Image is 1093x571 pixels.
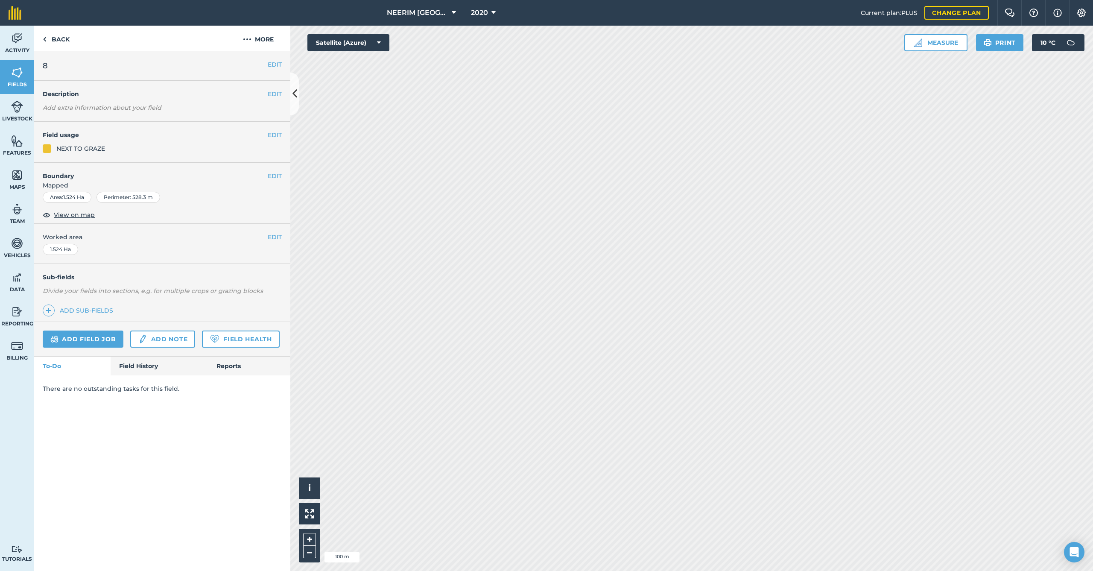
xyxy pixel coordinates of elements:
img: svg+xml;base64,PD94bWwgdmVyc2lvbj0iMS4wIiBlbmNvZGluZz0idXRmLTgiPz4KPCEtLSBHZW5lcmF0b3I6IEFkb2JlIE... [11,100,23,113]
div: Perimeter : 528.3 m [96,192,160,203]
a: Field History [111,357,207,375]
img: svg+xml;base64,PHN2ZyB4bWxucz0iaHR0cDovL3d3dy53My5vcmcvMjAwMC9zdmciIHdpZHRoPSI1NiIgaGVpZ2h0PSI2MC... [11,66,23,79]
img: fieldmargin Logo [9,6,21,20]
img: svg+xml;base64,PHN2ZyB4bWxucz0iaHR0cDovL3d3dy53My5vcmcvMjAwMC9zdmciIHdpZHRoPSIxNCIgaGVpZ2h0PSIyNC... [46,305,52,316]
img: Ruler icon [914,38,922,47]
img: svg+xml;base64,PD94bWwgdmVyc2lvbj0iMS4wIiBlbmNvZGluZz0idXRmLTgiPz4KPCEtLSBHZW5lcmF0b3I6IEFkb2JlIE... [11,237,23,250]
img: svg+xml;base64,PD94bWwgdmVyc2lvbj0iMS4wIiBlbmNvZGluZz0idXRmLTgiPz4KPCEtLSBHZW5lcmF0b3I6IEFkb2JlIE... [11,305,23,318]
img: A question mark icon [1029,9,1039,17]
span: Mapped [34,181,290,190]
img: svg+xml;base64,PD94bWwgdmVyc2lvbj0iMS4wIiBlbmNvZGluZz0idXRmLTgiPz4KPCEtLSBHZW5lcmF0b3I6IEFkb2JlIE... [11,203,23,216]
h4: Description [43,89,282,99]
button: Print [976,34,1024,51]
button: EDIT [268,171,282,181]
button: 10 °C [1032,34,1084,51]
img: svg+xml;base64,PD94bWwgdmVyc2lvbj0iMS4wIiBlbmNvZGluZz0idXRmLTgiPz4KPCEtLSBHZW5lcmF0b3I6IEFkb2JlIE... [11,545,23,553]
span: NEERIM [GEOGRAPHIC_DATA] [387,8,448,18]
h4: Field usage [43,130,268,140]
img: svg+xml;base64,PHN2ZyB4bWxucz0iaHR0cDovL3d3dy53My5vcmcvMjAwMC9zdmciIHdpZHRoPSIxOSIgaGVpZ2h0PSIyNC... [984,38,992,48]
div: NEXT TO GRAZE [56,144,105,153]
span: 10 ° C [1040,34,1055,51]
a: To-Do [34,357,111,375]
div: Area : 1.524 Ha [43,192,91,203]
button: EDIT [268,232,282,242]
a: Add note [130,331,195,348]
h4: Boundary [34,163,268,181]
img: svg+xml;base64,PHN2ZyB4bWxucz0iaHR0cDovL3d3dy53My5vcmcvMjAwMC9zdmciIHdpZHRoPSIxOCIgaGVpZ2h0PSIyNC... [43,210,50,220]
button: EDIT [268,60,282,69]
button: i [299,477,320,499]
span: View on map [54,210,95,220]
img: svg+xml;base64,PHN2ZyB4bWxucz0iaHR0cDovL3d3dy53My5vcmcvMjAwMC9zdmciIHdpZHRoPSI1NiIgaGVpZ2h0PSI2MC... [11,135,23,147]
a: Change plan [924,6,989,20]
button: Measure [904,34,967,51]
p: There are no outstanding tasks for this field. [43,384,282,393]
div: Open Intercom Messenger [1064,542,1084,562]
button: View on map [43,210,95,220]
button: + [303,533,316,546]
a: Reports [208,357,290,375]
a: Field Health [202,331,279,348]
img: svg+xml;base64,PD94bWwgdmVyc2lvbj0iMS4wIiBlbmNvZGluZz0idXRmLTgiPz4KPCEtLSBHZW5lcmF0b3I6IEFkb2JlIE... [138,334,147,344]
img: svg+xml;base64,PHN2ZyB4bWxucz0iaHR0cDovL3d3dy53My5vcmcvMjAwMC9zdmciIHdpZHRoPSI1NiIgaGVpZ2h0PSI2MC... [11,169,23,182]
button: EDIT [268,89,282,99]
a: Add field job [43,331,123,348]
a: Back [34,26,78,51]
img: svg+xml;base64,PD94bWwgdmVyc2lvbj0iMS4wIiBlbmNvZGluZz0idXRmLTgiPz4KPCEtLSBHZW5lcmF0b3I6IEFkb2JlIE... [11,271,23,284]
em: Add extra information about your field [43,104,161,111]
img: svg+xml;base64,PHN2ZyB4bWxucz0iaHR0cDovL3d3dy53My5vcmcvMjAwMC9zdmciIHdpZHRoPSIxNyIgaGVpZ2h0PSIxNy... [1053,8,1062,18]
span: Worked area [43,232,282,242]
button: Satellite (Azure) [307,34,389,51]
img: Two speech bubbles overlapping with the left bubble in the forefront [1005,9,1015,17]
button: EDIT [268,130,282,140]
a: Add sub-fields [43,305,117,316]
span: 2020 [471,8,488,18]
img: svg+xml;base64,PD94bWwgdmVyc2lvbj0iMS4wIiBlbmNvZGluZz0idXRmLTgiPz4KPCEtLSBHZW5lcmF0b3I6IEFkb2JlIE... [11,340,23,352]
button: – [303,546,316,558]
img: svg+xml;base64,PD94bWwgdmVyc2lvbj0iMS4wIiBlbmNvZGluZz0idXRmLTgiPz4KPCEtLSBHZW5lcmF0b3I6IEFkb2JlIE... [1062,34,1079,51]
img: svg+xml;base64,PD94bWwgdmVyc2lvbj0iMS4wIiBlbmNvZGluZz0idXRmLTgiPz4KPCEtLSBHZW5lcmF0b3I6IEFkb2JlIE... [11,32,23,45]
img: svg+xml;base64,PHN2ZyB4bWxucz0iaHR0cDovL3d3dy53My5vcmcvMjAwMC9zdmciIHdpZHRoPSIyMCIgaGVpZ2h0PSIyNC... [243,34,251,44]
button: More [226,26,290,51]
div: 1.524 Ha [43,244,78,255]
img: A cog icon [1076,9,1087,17]
img: svg+xml;base64,PHN2ZyB4bWxucz0iaHR0cDovL3d3dy53My5vcmcvMjAwMC9zdmciIHdpZHRoPSI5IiBoZWlnaHQ9IjI0Ii... [43,34,47,44]
span: 8 [43,60,48,72]
em: Divide your fields into sections, e.g. for multiple crops or grazing blocks [43,287,263,295]
img: svg+xml;base64,PD94bWwgdmVyc2lvbj0iMS4wIiBlbmNvZGluZz0idXRmLTgiPz4KPCEtLSBHZW5lcmF0b3I6IEFkb2JlIE... [50,334,58,344]
span: i [308,483,311,493]
h4: Sub-fields [34,272,290,282]
span: Current plan : PLUS [861,8,918,18]
img: Four arrows, one pointing top left, one top right, one bottom right and the last bottom left [305,509,314,518]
